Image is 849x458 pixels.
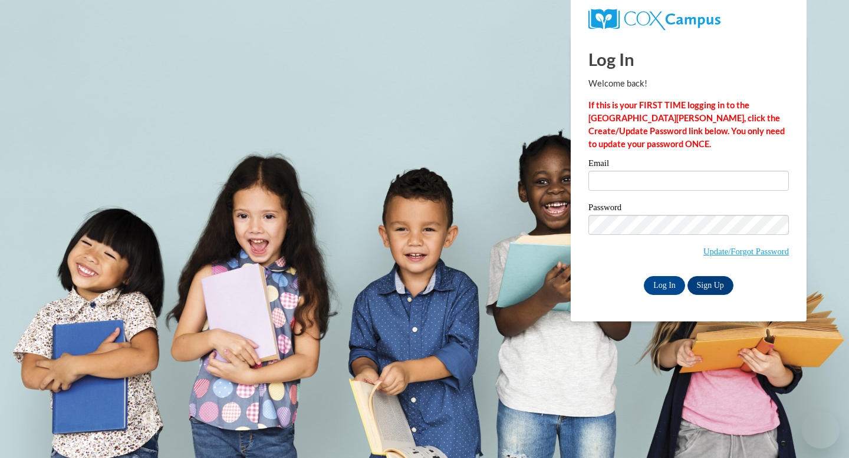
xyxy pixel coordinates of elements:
[687,276,733,295] a: Sign Up
[588,77,789,90] p: Welcome back!
[588,100,785,149] strong: If this is your FIRST TIME logging in to the [GEOGRAPHIC_DATA][PERSON_NAME], click the Create/Upd...
[644,276,685,295] input: Log In
[588,47,789,71] h1: Log In
[588,159,789,171] label: Email
[802,411,840,449] iframe: Button to launch messaging window
[703,247,789,256] a: Update/Forgot Password
[588,9,720,30] img: COX Campus
[588,9,789,30] a: COX Campus
[588,203,789,215] label: Password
